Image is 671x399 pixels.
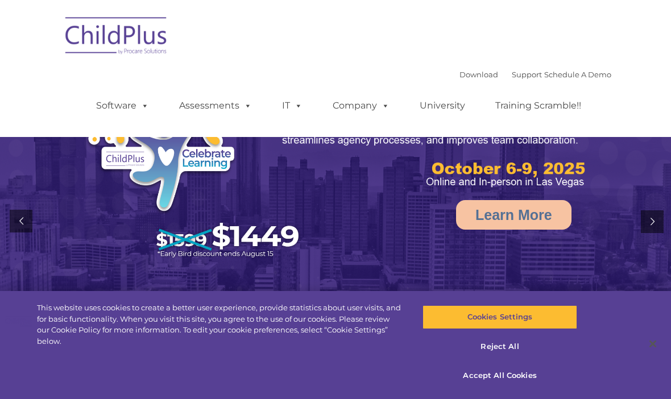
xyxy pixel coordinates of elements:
button: Close [640,331,665,356]
a: Support [512,70,542,79]
div: This website uses cookies to create a better user experience, provide statistics about user visit... [37,302,403,347]
a: Learn More [456,200,571,230]
a: Software [85,94,160,117]
a: Download [459,70,498,79]
button: Reject All [423,335,577,359]
img: ChildPlus by Procare Solutions [60,9,173,66]
font: | [459,70,611,79]
a: Schedule A Demo [544,70,611,79]
a: University [408,94,477,117]
a: Assessments [168,94,263,117]
button: Accept All Cookies [423,364,577,388]
a: IT [271,94,314,117]
a: Company [321,94,401,117]
a: Training Scramble!! [484,94,593,117]
button: Cookies Settings [423,305,577,329]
